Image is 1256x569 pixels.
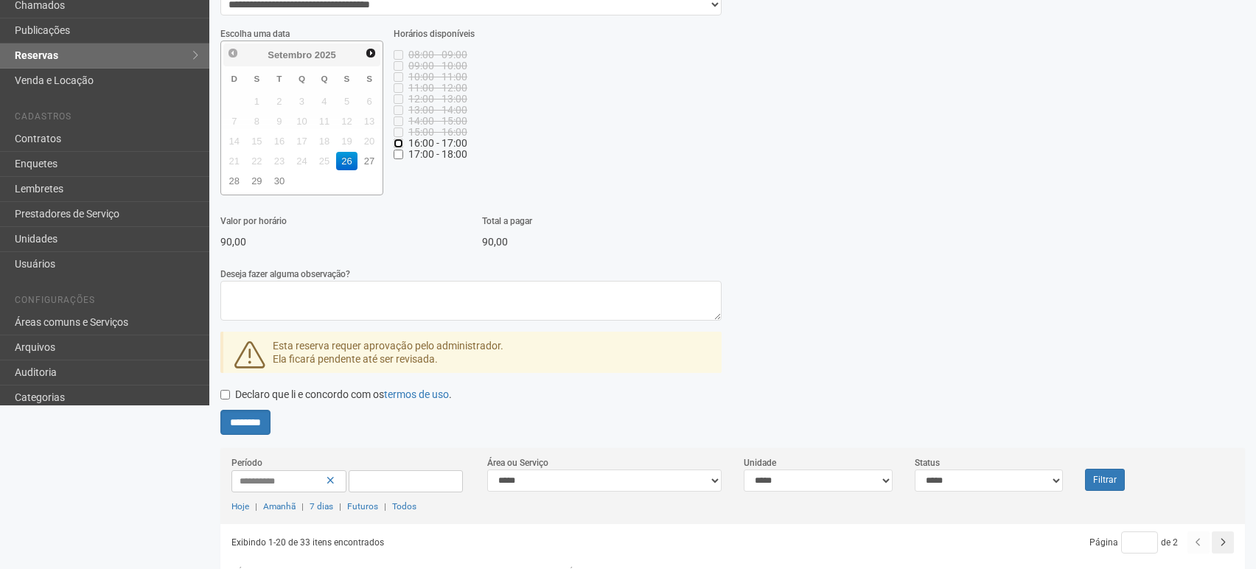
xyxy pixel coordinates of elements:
input: 11:00 - 12:00 [394,83,403,93]
a: 26 [336,152,357,170]
p: 90,00 [220,235,460,248]
span: Horário indisponível [408,148,467,160]
span: 12 [336,112,357,130]
a: 28 [224,172,245,190]
input: 14:00 - 15:00 [394,116,403,126]
label: Área ou Serviço [487,456,548,469]
a: Amanhã [263,501,296,512]
a: Hoje [231,501,249,512]
span: | [384,501,386,512]
span: Horário indisponível [408,60,467,71]
li: Configurações [15,295,198,310]
span: Domingo [231,74,237,83]
span: Página de 2 [1089,537,1178,548]
label: Horários disponíveis [394,27,475,41]
label: Período [231,456,262,469]
span: 2025 [315,49,336,60]
span: 5 [336,92,357,111]
span: 14 [224,132,245,150]
span: Segunda [254,74,259,83]
a: 7 dias [310,501,333,512]
p: 90,00 [482,235,722,248]
input: 12:00 - 13:00 [394,94,403,104]
a: Todos [392,501,416,512]
span: Horário indisponível [408,71,467,83]
li: Cadastros [15,111,198,127]
span: Horário indisponível [408,49,467,60]
span: 25 [314,152,335,170]
span: 24 [291,152,313,170]
span: 16 [269,132,290,150]
input: 16:00 - 17:00 [394,139,403,148]
span: Horário indisponível [408,82,467,94]
span: 6 [359,92,380,111]
span: 8 [246,112,268,130]
input: Declaro que li e concordo com ostermos de uso. [220,390,230,399]
span: Horário indisponível [408,104,467,116]
span: 18 [314,132,335,150]
label: Escolha uma data [220,27,290,41]
label: Unidade [744,456,776,469]
span: 4 [314,92,335,111]
a: 29 [246,172,268,190]
span: | [255,501,257,512]
label: Status [915,456,940,469]
span: 1 [246,92,268,111]
span: 20 [359,132,380,150]
a: termos de uso [384,388,449,400]
label: Valor por horário [220,214,287,228]
span: Quarta [299,74,305,83]
div: Esta reserva requer aprovação pelo administrador. Ela ficará pendente até ser revisada. [220,332,722,373]
a: Próximo [362,45,379,62]
input: 15:00 - 16:00 [394,128,403,137]
span: 11 [314,112,335,130]
span: Horário indisponível [408,93,467,105]
span: | [339,501,341,512]
input: 17:00 - 18:00 [394,150,403,159]
span: Terça [276,74,282,83]
span: Anterior [227,47,239,59]
a: 30 [269,172,290,190]
span: Sexta [344,74,350,83]
input: 08:00 - 09:00 [394,50,403,60]
span: Horário indisponível [408,126,467,138]
input: 13:00 - 14:00 [394,105,403,115]
span: 15 [246,132,268,150]
a: Anterior [225,45,242,62]
span: 10 [291,112,313,130]
label: Deseja fazer alguma observação? [220,268,350,281]
a: 27 [359,152,380,170]
span: 7 [224,112,245,130]
span: 13 [359,112,380,130]
label: Declaro que li e concordo com os . [220,388,452,402]
span: Sábado [366,74,372,83]
div: Exibindo 1-20 de 33 itens encontrados [231,531,733,554]
label: Total a pagar [482,214,532,228]
span: 21 [224,152,245,170]
button: Filtrar [1085,469,1125,491]
input: 09:00 - 10:00 [394,61,403,71]
span: Setembro [268,49,312,60]
input: 10:00 - 11:00 [394,72,403,82]
span: Quinta [321,74,327,83]
span: 9 [269,112,290,130]
span: Horário indisponível [408,137,467,149]
span: 17 [291,132,313,150]
span: Horário indisponível [408,115,467,127]
a: Futuros [347,501,378,512]
span: | [301,501,304,512]
span: 23 [269,152,290,170]
span: 2 [269,92,290,111]
span: 19 [336,132,357,150]
span: 3 [291,92,313,111]
span: Próximo [365,47,377,59]
span: 22 [246,152,268,170]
